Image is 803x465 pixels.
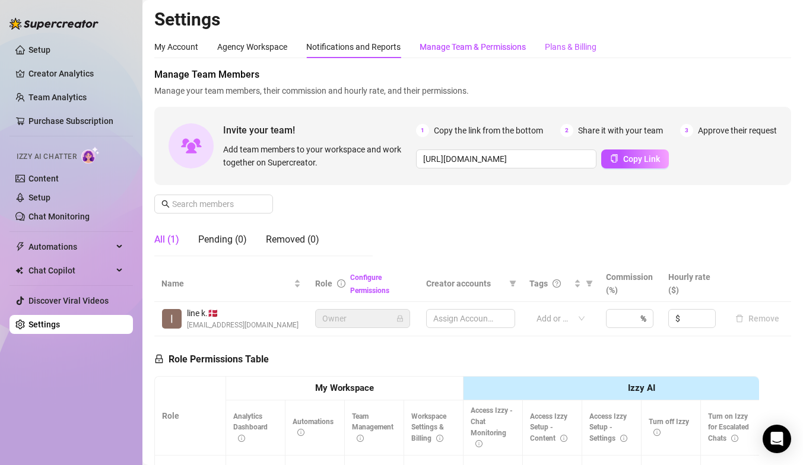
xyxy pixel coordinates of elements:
[475,440,483,447] span: info-circle
[28,320,60,329] a: Settings
[352,412,393,443] span: Team Management
[426,277,504,290] span: Creator accounts
[306,40,401,53] div: Notifications and Reports
[161,200,170,208] span: search
[698,124,777,137] span: Approve their request
[507,275,519,292] span: filter
[187,320,299,331] span: [EMAIL_ADDRESS][DOMAIN_NAME]
[154,354,164,364] span: lock
[763,425,791,453] div: Open Intercom Messenger
[560,124,573,137] span: 2
[161,277,291,290] span: Name
[322,310,403,327] span: Owner
[434,124,543,137] span: Copy the link from the bottom
[620,435,627,442] span: info-circle
[198,232,247,247] div: Pending (0)
[586,280,593,287] span: filter
[337,279,345,288] span: info-circle
[155,377,226,456] th: Role
[529,277,548,290] span: Tags
[589,412,627,443] span: Access Izzy Setup - Settings
[28,93,87,102] a: Team Analytics
[315,383,374,393] strong: My Workspace
[553,279,561,288] span: question-circle
[15,242,25,251] span: thunderbolt
[266,232,319,247] div: Removed (0)
[420,40,526,53] div: Manage Team & Permissions
[154,84,791,97] span: Manage your team members, their commission and hourly rate, and their permissions.
[350,273,389,295] a: Configure Permissions
[28,237,113,256] span: Automations
[530,412,567,443] span: Access Izzy Setup - Content
[15,266,23,275] img: Chat Copilot
[315,279,332,288] span: Role
[623,154,660,164] span: Copy Link
[154,266,308,302] th: Name
[28,212,90,221] a: Chat Monitoring
[28,116,113,126] a: Purchase Subscription
[583,275,595,292] span: filter
[223,143,411,169] span: Add team members to your workspace and work together on Supercreator.
[396,315,404,322] span: lock
[28,193,50,202] a: Setup
[17,151,77,163] span: Izzy AI Chatter
[28,261,113,280] span: Chat Copilot
[601,149,669,168] button: Copy Link
[731,435,738,442] span: info-circle
[28,174,59,183] a: Content
[154,68,791,82] span: Manage Team Members
[509,280,516,287] span: filter
[154,40,198,53] div: My Account
[81,146,100,164] img: AI Chatter
[436,435,443,442] span: info-circle
[162,309,182,329] img: line kinnerup
[578,124,663,137] span: Share it with your team
[293,418,334,437] span: Automations
[708,412,749,443] span: Turn on Izzy for Escalated Chats
[154,232,179,247] div: All (1)
[653,429,661,436] span: info-circle
[680,124,693,137] span: 3
[560,435,567,442] span: info-circle
[187,307,299,320] span: line k. 🇩🇰
[545,40,596,53] div: Plans & Billing
[223,123,416,138] span: Invite your team!
[411,412,446,443] span: Workspace Settings & Billing
[154,352,269,367] h5: Role Permissions Table
[416,124,429,137] span: 1
[217,40,287,53] div: Agency Workspace
[238,435,245,442] span: info-circle
[628,383,655,393] strong: Izzy AI
[28,45,50,55] a: Setup
[610,154,618,163] span: copy
[731,311,784,326] button: Remove
[233,412,268,443] span: Analytics Dashboard
[297,429,304,436] span: info-circle
[9,18,99,30] img: logo-BBDzfeDw.svg
[154,8,791,31] h2: Settings
[471,406,513,448] span: Access Izzy - Chat Monitoring
[28,296,109,305] a: Discover Viral Videos
[357,435,364,442] span: info-circle
[599,266,661,302] th: Commission (%)
[172,198,256,211] input: Search members
[661,266,723,302] th: Hourly rate ($)
[649,418,689,437] span: Turn off Izzy
[28,64,123,83] a: Creator Analytics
